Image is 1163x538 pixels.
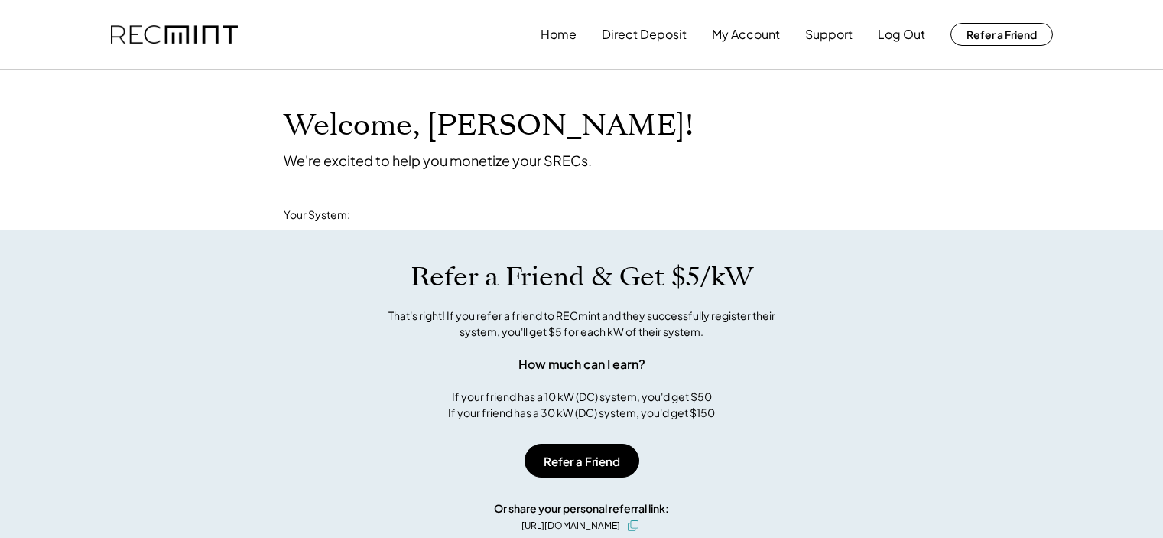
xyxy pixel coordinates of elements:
button: My Account [712,19,780,50]
div: [URL][DOMAIN_NAME] [521,519,620,533]
button: Refer a Friend [525,444,639,478]
div: We're excited to help you monetize your SRECs. [284,152,592,169]
div: Or share your personal referral link: [494,501,669,517]
button: Home [541,19,577,50]
button: Log Out [878,19,925,50]
button: Support [805,19,853,50]
button: click to copy [624,517,642,535]
div: That's right! If you refer a friend to RECmint and they successfully register their system, you'l... [372,308,792,340]
img: recmint-logotype%403x.png [111,25,238,44]
div: If your friend has a 10 kW (DC) system, you'd get $50 If your friend has a 30 kW (DC) system, you... [448,389,715,421]
div: How much can I earn? [518,355,645,373]
h1: Refer a Friend & Get $5/kW [411,261,753,293]
h1: Welcome, [PERSON_NAME]! [284,108,694,144]
button: Refer a Friend [950,23,1053,46]
div: Your System: [284,207,350,223]
button: Direct Deposit [602,19,687,50]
